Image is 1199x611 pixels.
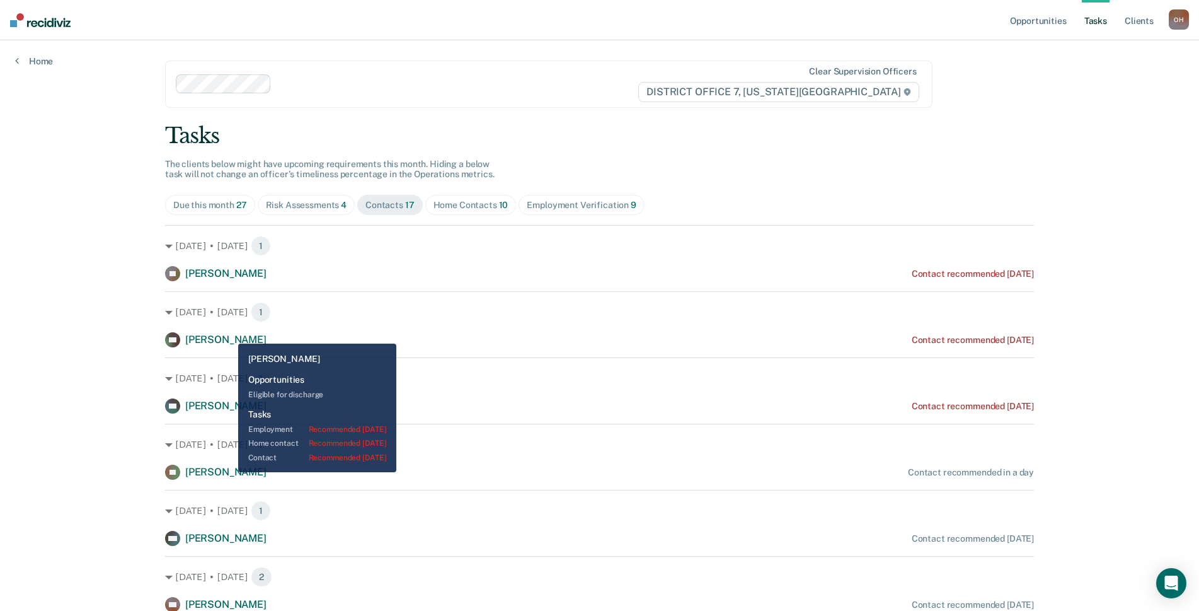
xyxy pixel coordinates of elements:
[165,123,1034,149] div: Tasks
[251,501,271,521] span: 1
[809,66,916,77] div: Clear supervision officers
[251,236,271,256] span: 1
[405,200,415,210] span: 17
[1169,9,1189,30] button: OH
[173,200,247,211] div: Due this month
[638,82,919,102] span: DISTRICT OFFICE 7, [US_STATE][GEOGRAPHIC_DATA]
[912,533,1034,544] div: Contact recommended [DATE]
[165,368,1034,388] div: [DATE] • [DATE] 1
[185,400,267,412] span: [PERSON_NAME]
[185,598,267,610] span: [PERSON_NAME]
[251,368,271,388] span: 1
[912,335,1034,346] div: Contact recommended [DATE]
[165,567,1034,587] div: [DATE] • [DATE] 2
[341,200,347,210] span: 4
[10,13,71,27] img: Recidiviz
[1169,9,1189,30] div: O H
[251,302,271,322] span: 1
[251,434,271,455] span: 1
[912,401,1034,412] div: Contact recommended [DATE]
[185,334,267,346] span: [PERSON_NAME]
[365,200,415,211] div: Contacts
[912,269,1034,279] div: Contact recommended [DATE]
[185,532,267,544] span: [PERSON_NAME]
[527,200,636,211] div: Employment Verification
[185,466,267,478] span: [PERSON_NAME]
[165,236,1034,256] div: [DATE] • [DATE] 1
[266,200,347,211] div: Risk Assessments
[908,467,1034,478] div: Contact recommended in a day
[912,600,1034,610] div: Contact recommended [DATE]
[631,200,636,210] span: 9
[1156,568,1186,598] div: Open Intercom Messenger
[165,501,1034,521] div: [DATE] • [DATE] 1
[15,55,53,67] a: Home
[165,434,1034,455] div: [DATE] • [DATE] 1
[185,267,267,279] span: [PERSON_NAME]
[251,567,272,587] span: 2
[165,159,495,180] span: The clients below might have upcoming requirements this month. Hiding a below task will not chang...
[499,200,508,210] span: 10
[433,200,508,211] div: Home Contacts
[236,200,247,210] span: 27
[165,302,1034,322] div: [DATE] • [DATE] 1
